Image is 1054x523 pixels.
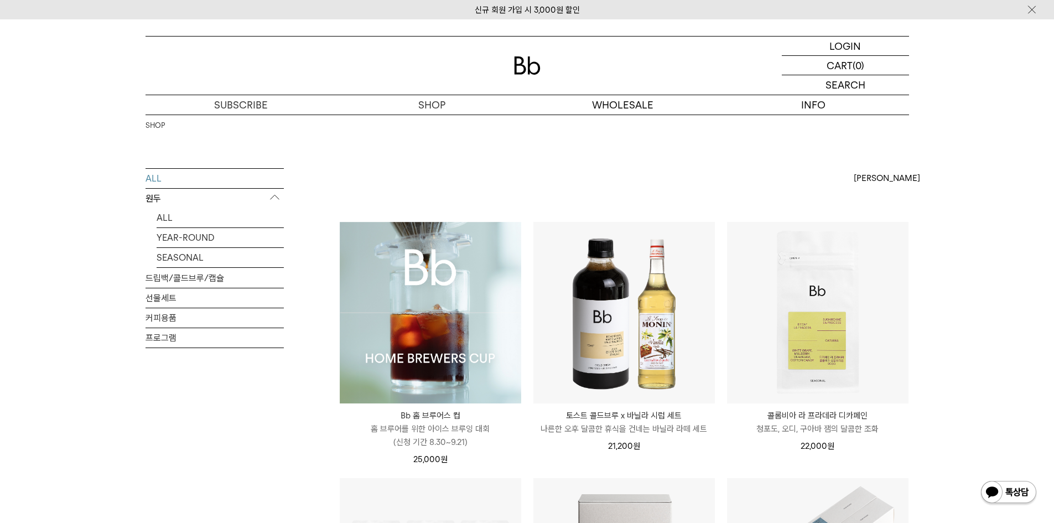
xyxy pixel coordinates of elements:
[829,37,861,55] p: LOGIN
[782,56,909,75] a: CART (0)
[853,56,864,75] p: (0)
[533,422,715,436] p: 나른한 오후 달콤한 휴식을 건네는 바닐라 라떼 세트
[533,222,715,403] img: 토스트 콜드브루 x 바닐라 시럽 세트
[727,422,908,436] p: 청포도, 오디, 구아바 잼의 달콤한 조화
[146,95,336,115] a: SUBSCRIBE
[146,308,284,328] a: 커피용품
[340,409,521,422] p: Bb 홈 브루어스 컵
[146,328,284,348] a: 프로그램
[475,5,580,15] a: 신규 회원 가입 시 3,000원 할인
[146,288,284,308] a: 선물세트
[718,95,909,115] p: INFO
[340,222,521,403] img: Bb 홈 브루어스 컵
[825,75,865,95] p: SEARCH
[727,409,908,436] a: 콜롬비아 라 프라데라 디카페인 청포도, 오디, 구아바 잼의 달콤한 조화
[146,120,165,131] a: SHOP
[146,169,284,188] a: ALL
[727,409,908,422] p: 콜롬비아 라 프라데라 디카페인
[340,422,521,449] p: 홈 브루어를 위한 아이스 브루잉 대회 (신청 기간 8.30~9.21)
[514,56,541,75] img: 로고
[157,208,284,227] a: ALL
[533,409,715,436] a: 토스트 콜드브루 x 바닐라 시럽 세트 나른한 오후 달콤한 휴식을 건네는 바닐라 라떼 세트
[336,95,527,115] a: SHOP
[782,37,909,56] a: LOGIN
[980,480,1037,506] img: 카카오톡 채널 1:1 채팅 버튼
[633,441,640,451] span: 원
[146,268,284,288] a: 드립백/콜드브루/캡슐
[146,189,284,209] p: 원두
[801,441,834,451] span: 22,000
[413,454,448,464] span: 25,000
[727,222,908,403] img: 콜롬비아 라 프라데라 디카페인
[157,228,284,247] a: YEAR-ROUND
[340,409,521,449] a: Bb 홈 브루어스 컵 홈 브루어를 위한 아이스 브루잉 대회(신청 기간 8.30~9.21)
[527,95,718,115] p: WHOLESALE
[854,172,920,185] span: [PERSON_NAME]
[440,454,448,464] span: 원
[533,409,715,422] p: 토스트 콜드브루 x 바닐라 시럽 세트
[827,56,853,75] p: CART
[608,441,640,451] span: 21,200
[827,441,834,451] span: 원
[157,248,284,267] a: SEASONAL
